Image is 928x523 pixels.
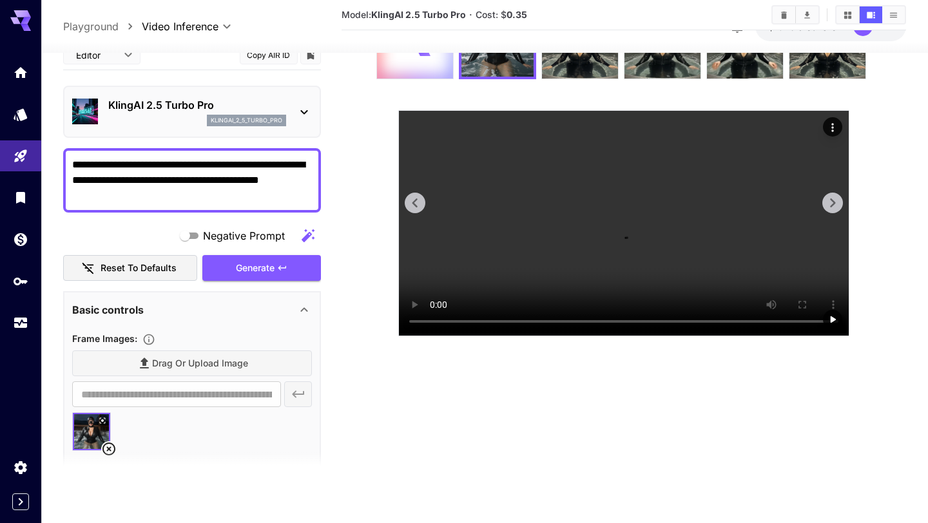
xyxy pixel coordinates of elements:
button: Upload frame images. [137,333,160,346]
button: Add to library [305,47,316,62]
div: Settings [13,459,28,475]
button: Download All [796,6,818,23]
span: $19.10 [768,21,798,32]
button: Show media in video view [860,6,882,23]
button: Reset to defaults [63,255,197,281]
div: Actions [823,117,842,137]
span: Generate [236,260,275,276]
div: Basic controls [72,294,312,325]
div: Wallet [13,231,28,247]
div: KlingAI 2.5 Turbo Proklingai_2_5_turbo_pro [72,92,312,131]
div: Show media in grid viewShow media in video viewShow media in list view [835,5,906,24]
p: Basic controls [72,302,144,318]
nav: breadcrumb [63,19,142,34]
span: Cost: $ [476,9,527,20]
div: API Keys [13,273,28,289]
button: Show media in list view [882,6,905,23]
span: Negative Prompt [203,228,285,243]
div: Playground [13,148,28,164]
p: KlingAI 2.5 Turbo Pro [108,97,286,113]
span: Model: [342,9,466,20]
b: KlingAI 2.5 Turbo Pro [371,9,466,20]
p: klingai_2_5_turbo_pro [211,116,282,125]
span: Video Inference [142,19,218,34]
div: Models [13,106,28,122]
button: Generate [202,255,321,281]
button: Expand sidebar [12,493,29,510]
a: Playground [63,19,119,34]
span: credits left [798,21,843,32]
span: Frame Images : [72,333,137,344]
div: Play video [823,310,842,329]
div: Clear AllDownload All [771,5,820,24]
div: Usage [13,310,28,327]
button: Copy AIR ID [240,45,298,64]
button: Show media in grid view [836,6,859,23]
div: Library [13,189,28,205]
button: Clear All [773,6,795,23]
div: Home [13,64,28,81]
span: Editor [76,48,116,62]
p: · [469,7,472,23]
b: 0.35 [507,9,527,20]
